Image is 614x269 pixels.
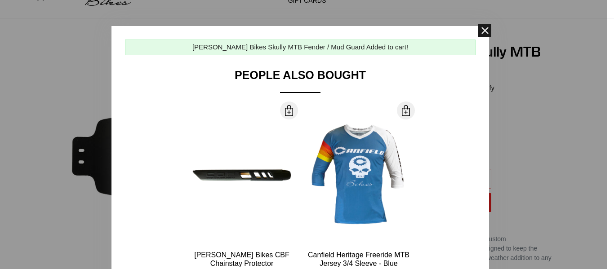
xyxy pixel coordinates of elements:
img: Canfield-Bikes-CBF-Chainstay-Protector-Shopify_large.jpg [190,123,294,227]
div: [PERSON_NAME] Bikes CBF Chainstay Protector [190,251,294,268]
img: Canfield-Hertiage-Jersey-Blue-Front_large.jpg [307,123,410,227]
div: [PERSON_NAME] Bikes Skully MTB Fender / Mud Guard Added to cart! [192,42,408,53]
div: People Also Bought [125,69,476,93]
div: Canfield Heritage Freeride MTB Jersey 3/4 Sleeve - Blue [307,251,410,268]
